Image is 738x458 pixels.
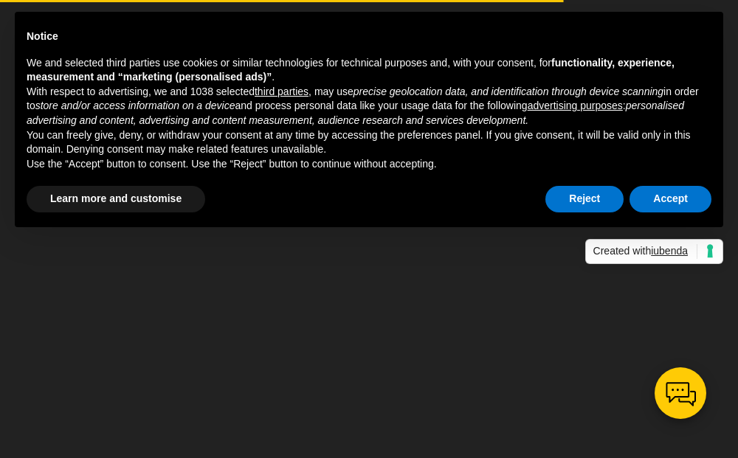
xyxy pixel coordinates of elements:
button: advertising purposes [528,99,623,114]
button: third parties [255,85,308,100]
p: With respect to advertising, we and 1038 selected , may use in order to and process personal data... [27,85,711,128]
button: Learn more and customise [27,186,205,212]
p: We and selected third parties use cookies or similar technologies for technical purposes and, wit... [27,56,711,85]
p: You can freely give, deny, or withdraw your consent at any time by accessing the preferences pane... [27,128,711,157]
h2: Notice [27,30,711,44]
em: precise geolocation data, and identification through device scanning [354,86,663,97]
button: Reject [545,186,624,212]
span: Created with [593,244,697,259]
span: iubenda [651,245,688,257]
em: personalised advertising and content, advertising and content measurement, audience research and ... [27,100,684,126]
button: Accept [630,186,711,212]
a: Created withiubenda [585,239,723,264]
em: store and/or access information on a device [35,100,235,111]
p: Use the “Accept” button to consent. Use the “Reject” button to continue without accepting. [27,157,711,172]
